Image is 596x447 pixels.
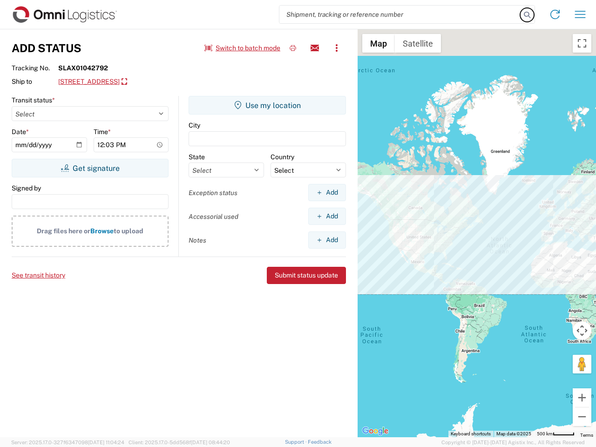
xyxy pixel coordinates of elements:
[360,425,391,437] img: Google
[88,440,124,445] span: [DATE] 11:04:24
[534,431,577,437] button: Map Scale: 500 km per 43 pixels
[451,431,491,437] button: Keyboard shortcuts
[308,439,332,445] a: Feedback
[58,74,127,90] a: [STREET_ADDRESS]
[441,438,585,447] span: Copyright © [DATE]-[DATE] Agistix Inc., All Rights Reserved
[189,121,200,129] label: City
[204,41,280,56] button: Switch to batch mode
[573,388,591,407] button: Zoom in
[12,64,58,72] span: Tracking No.
[573,355,591,373] button: Drag Pegman onto the map to open Street View
[189,212,238,221] label: Accessorial used
[12,41,81,55] h3: Add Status
[90,227,114,235] span: Browse
[94,128,111,136] label: Time
[285,439,308,445] a: Support
[362,34,395,53] button: Show street map
[12,184,41,192] label: Signed by
[11,440,124,445] span: Server: 2025.17.0-327f6347098
[58,64,108,72] strong: SLAX01042792
[496,431,531,436] span: Map data ©2025
[573,34,591,53] button: Toggle fullscreen view
[395,34,441,53] button: Show satellite imagery
[12,128,29,136] label: Date
[189,96,346,115] button: Use my location
[360,425,391,437] a: Open this area in Google Maps (opens a new window)
[308,231,346,249] button: Add
[191,440,230,445] span: [DATE] 08:44:20
[279,6,521,23] input: Shipment, tracking or reference number
[189,153,205,161] label: State
[189,189,237,197] label: Exception status
[37,227,90,235] span: Drag files here or
[308,208,346,225] button: Add
[12,159,169,177] button: Get signature
[580,433,593,438] a: Terms
[573,407,591,426] button: Zoom out
[573,321,591,340] button: Map camera controls
[271,153,294,161] label: Country
[114,227,143,235] span: to upload
[267,267,346,284] button: Submit status update
[129,440,230,445] span: Client: 2025.17.0-5dd568f
[308,184,346,201] button: Add
[12,77,58,86] span: Ship to
[189,236,206,244] label: Notes
[12,96,55,104] label: Transit status
[12,268,65,283] button: See transit history
[537,431,553,436] span: 500 km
